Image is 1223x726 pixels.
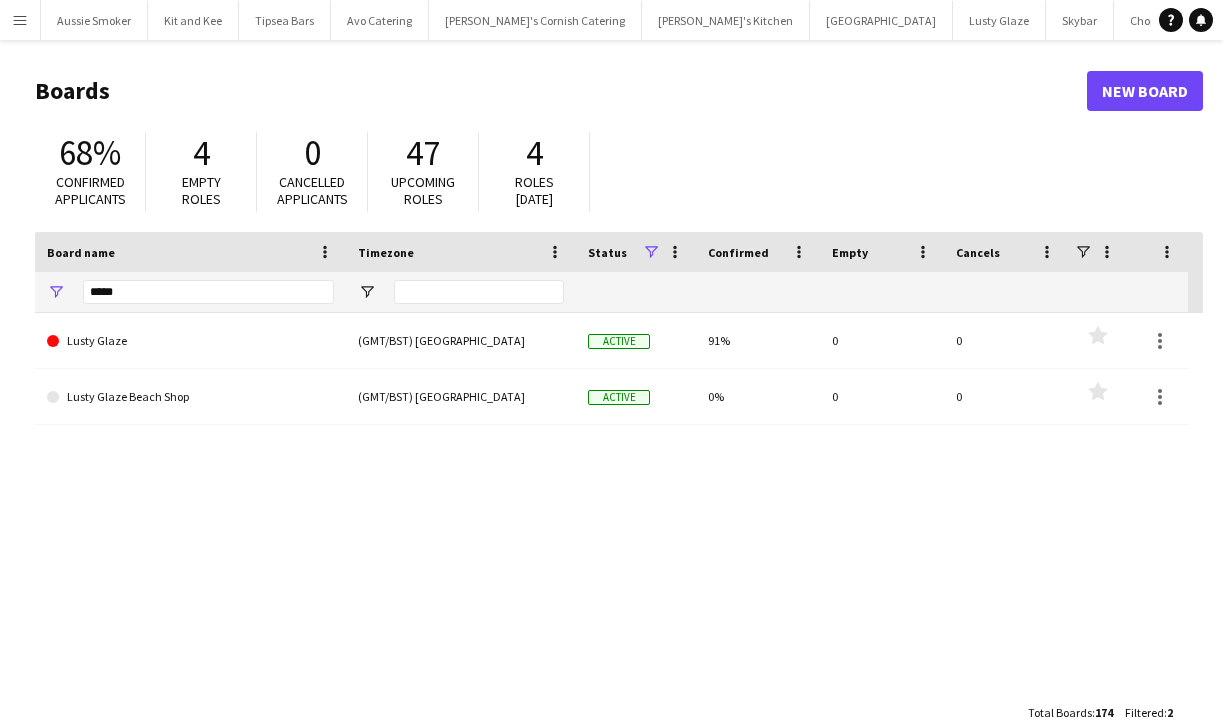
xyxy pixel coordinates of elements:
span: 4 [526,131,543,175]
span: Active [588,334,650,349]
input: Timezone Filter Input [394,280,564,304]
span: Active [588,390,650,405]
span: Cancels [956,245,1000,260]
span: 174 [1095,705,1113,720]
span: Timezone [358,245,414,260]
button: Aussie Smoker [41,1,148,40]
span: 4 [193,131,210,175]
span: 0 [304,131,321,175]
div: 0 [944,369,1068,424]
span: Cancelled applicants [277,173,348,208]
input: Board name Filter Input [83,280,334,304]
div: (GMT/BST) [GEOGRAPHIC_DATA] [346,369,576,424]
button: Open Filter Menu [47,283,65,301]
a: Lusty Glaze Beach Shop [47,369,334,425]
button: [GEOGRAPHIC_DATA] [810,1,953,40]
button: Tipsea Bars [239,1,331,40]
span: Upcoming roles [391,173,455,208]
span: 68% [59,131,121,175]
span: Filtered [1125,705,1164,720]
span: Empty roles [182,173,221,208]
span: Total Boards [1028,705,1092,720]
div: 0 [820,369,944,424]
button: [PERSON_NAME]'s Kitchen [642,1,810,40]
button: Avo Catering [331,1,429,40]
span: 47 [406,131,440,175]
button: Kit and Kee [148,1,239,40]
div: (GMT/BST) [GEOGRAPHIC_DATA] [346,313,576,368]
button: Lusty Glaze [953,1,1046,40]
span: Empty [832,245,868,260]
span: Roles [DATE] [515,173,554,208]
button: Skybar [1046,1,1114,40]
a: Lusty Glaze [47,313,334,369]
span: Confirmed applicants [55,173,126,208]
span: Status [588,245,627,260]
div: 0 [820,313,944,368]
span: Confirmed [708,245,769,260]
div: 91% [696,313,820,368]
div: 0 [944,313,1068,368]
button: [PERSON_NAME]'s Cornish Catering [429,1,642,40]
button: Open Filter Menu [358,283,376,301]
a: New Board [1087,71,1203,111]
span: 2 [1167,705,1173,720]
div: 0% [696,369,820,424]
h1: Boards [35,76,1087,106]
span: Board name [47,245,115,260]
